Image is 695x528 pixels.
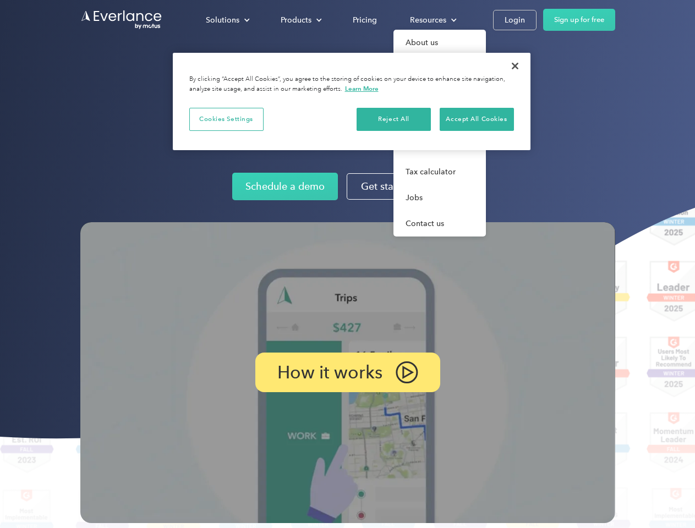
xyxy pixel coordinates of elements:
div: Resources [410,13,446,27]
button: Accept All Cookies [440,108,514,131]
a: Contact us [393,211,486,237]
button: Cookies Settings [189,108,264,131]
div: Privacy [173,53,530,150]
div: Solutions [206,13,239,27]
button: Close [503,54,527,78]
div: Resources [399,10,466,30]
div: Pricing [353,13,377,27]
div: Login [505,13,525,27]
a: Sign up for free [543,9,615,31]
a: Jobs [393,185,486,211]
a: Tax calculator [393,159,486,185]
a: About us [393,30,486,56]
a: Schedule a demo [232,173,338,200]
div: By clicking “Accept All Cookies”, you agree to the storing of cookies on your device to enhance s... [189,75,514,94]
p: How it works [277,366,382,379]
a: Go to homepage [80,9,163,30]
div: Products [270,10,331,30]
input: Submit [81,65,136,89]
div: Solutions [195,10,259,30]
div: Products [281,13,311,27]
a: Login [493,10,537,30]
a: Get started for free [347,173,463,200]
div: Cookie banner [173,53,530,150]
button: Reject All [357,108,431,131]
a: Pricing [342,10,388,30]
nav: Resources [393,30,486,237]
a: More information about your privacy, opens in a new tab [345,85,379,92]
